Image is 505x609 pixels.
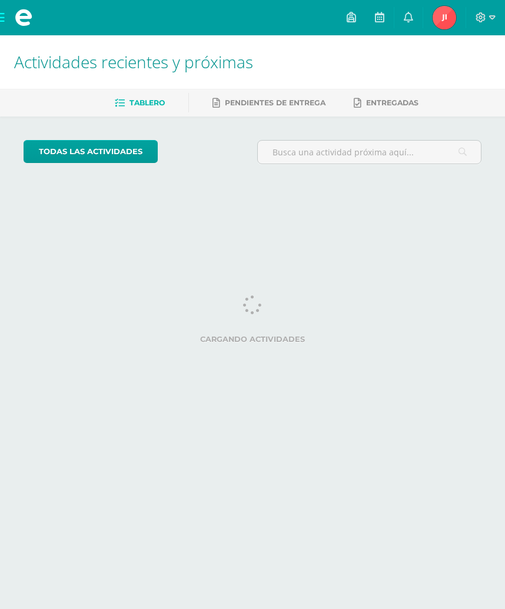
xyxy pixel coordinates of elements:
span: Pendientes de entrega [225,98,325,107]
span: Tablero [129,98,165,107]
span: Actividades recientes y próximas [14,51,253,73]
a: Tablero [115,94,165,112]
img: 9af540bfe98442766a4175f9852281f5.png [433,6,456,29]
a: Pendientes de entrega [212,94,325,112]
label: Cargando actividades [24,335,481,344]
a: Entregadas [354,94,418,112]
span: Entregadas [366,98,418,107]
input: Busca una actividad próxima aquí... [258,141,481,164]
a: todas las Actividades [24,140,158,163]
